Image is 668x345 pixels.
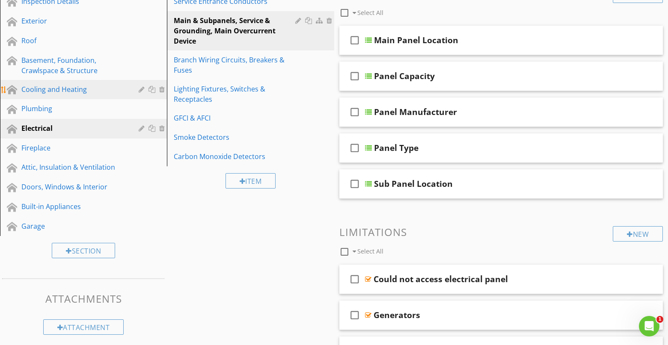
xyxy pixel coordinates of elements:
[52,243,115,258] div: Section
[21,103,126,114] div: Plumbing
[174,55,297,75] div: Branch Wiring Circuits, Breakers & Fuses
[374,35,458,45] div: Main Panel Location
[348,66,362,86] i: check_box_outline_blank
[174,151,297,162] div: Carbon Monoxide Detectors
[174,132,297,142] div: Smoke Detectors
[348,102,362,122] i: check_box_outline_blank
[374,310,420,320] div: Generators
[348,305,362,325] i: check_box_outline_blank
[639,316,659,336] iframe: Intercom live chat
[348,269,362,289] i: check_box_outline_blank
[174,15,297,46] div: Main & Subpanels, Service & Grounding, Main Overcurrent Device
[21,201,126,212] div: Built-in Appliances
[374,143,419,153] div: Panel Type
[374,274,508,284] div: Could not access electrical panel
[348,138,362,158] i: check_box_outline_blank
[21,123,126,133] div: Electrical
[21,16,126,26] div: Exterior
[21,162,126,172] div: Attic, Insulation & Ventilation
[613,226,663,242] div: New
[348,30,362,50] i: check_box_outline_blank
[21,35,126,46] div: Roof
[21,55,126,76] div: Basement, Foundation, Crawlspace & Structure
[21,182,126,192] div: Doors, Windows & Interior
[174,84,297,104] div: Lighting Fixtures, Switches & Receptacles
[43,319,124,335] div: Attachment
[656,316,663,323] span: 1
[339,226,663,238] h3: Limitations
[21,221,126,231] div: Garage
[374,71,435,81] div: Panel Capacity
[21,143,126,153] div: Fireplace
[357,9,383,17] span: Select All
[174,113,297,123] div: GFCI & AFCI
[21,84,126,94] div: Cooling and Heating
[348,174,362,194] i: check_box_outline_blank
[374,179,453,189] div: Sub Panel Location
[226,173,276,189] div: Item
[374,107,457,117] div: Panel Manufacturer
[357,247,383,255] span: Select All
